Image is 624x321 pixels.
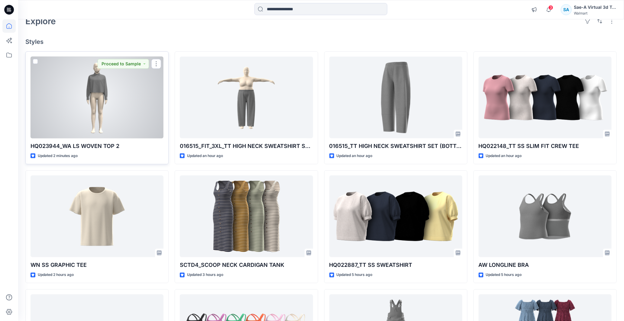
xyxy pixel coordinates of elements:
div: SA [561,4,572,15]
a: HQ022887_TT SS SWEATSHIRT [329,175,462,257]
a: WN SS GRAPHIC TEE [31,175,163,257]
p: SCTD4_SCOOP NECK CARDIGAN TANK [180,261,313,269]
div: Walmart [574,11,616,15]
a: HQ022148_TT SS SLIM FIT CREW TEE [479,57,612,139]
p: Updated an hour ago [337,153,373,159]
a: SCTD4_SCOOP NECK CARDIGAN TANK [180,175,313,257]
a: AW LONGLINE BRA [479,175,612,257]
div: Sae-A Virtual 3d Team [574,4,616,11]
h2: Explore [25,16,56,26]
p: Updated an hour ago [187,153,223,159]
p: 016515_FIT_3XL_TT HIGH NECK SWEATSHIRT SET (BOTTOM) [180,142,313,150]
p: HQ022887_TT SS SWEATSHIRT [329,261,462,269]
p: Updated 3 hours ago [187,272,223,278]
h4: Styles [25,38,617,45]
p: WN SS GRAPHIC TEE [31,261,163,269]
p: AW LONGLINE BRA [479,261,612,269]
span: 3 [548,5,553,10]
p: Updated 2 minutes ago [38,153,78,159]
p: Updated 5 hours ago [486,272,522,278]
p: HQ023944_WA LS WOVEN TOP 2 [31,142,163,150]
p: Updated 5 hours ago [337,272,373,278]
p: Updated an hour ago [486,153,522,159]
p: 016515_TT HIGH NECK SWEATSHIRT SET (BOTTOM) [329,142,462,150]
a: 016515_FIT_3XL_TT HIGH NECK SWEATSHIRT SET (BOTTOM) [180,57,313,139]
p: Updated 2 hours ago [38,272,74,278]
p: HQ022148_TT SS SLIM FIT CREW TEE [479,142,612,150]
a: HQ023944_WA LS WOVEN TOP 2 [31,57,163,139]
a: 016515_TT HIGH NECK SWEATSHIRT SET (BOTTOM) [329,57,462,139]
